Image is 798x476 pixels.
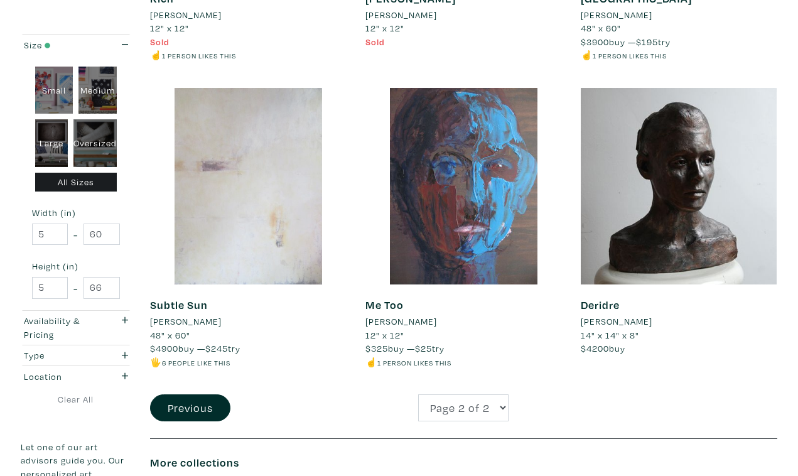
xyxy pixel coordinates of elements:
span: $3900 [581,36,609,48]
a: Deridre [581,298,620,312]
a: [PERSON_NAME] [581,8,777,22]
div: Oversized [73,119,117,167]
li: [PERSON_NAME] [581,315,652,328]
li: ☝️ [581,48,777,62]
li: [PERSON_NAME] [150,315,222,328]
button: Size [21,35,131,55]
span: $195 [636,36,658,48]
span: buy [581,342,625,354]
small: Height (in) [32,262,120,271]
small: 1 person likes this [593,51,667,60]
small: Width (in) [32,208,120,217]
li: ☝️ [150,48,347,62]
div: Size [24,38,98,52]
div: Location [24,370,98,384]
span: buy — try [581,36,671,48]
span: - [73,279,78,296]
li: [PERSON_NAME] [150,8,222,22]
div: Type [24,349,98,362]
a: [PERSON_NAME] [365,8,562,22]
a: [PERSON_NAME] [365,315,562,328]
li: [PERSON_NAME] [365,315,437,328]
span: 12" x 12" [150,22,189,34]
span: buy — try [365,342,445,354]
a: Clear All [21,392,131,406]
div: Availability & Pricing [24,314,98,341]
span: 48" x 60" [150,329,190,341]
small: 6 people like this [162,358,230,367]
div: Small [35,67,73,114]
span: $4900 [150,342,178,354]
div: Large [35,119,68,167]
li: [PERSON_NAME] [581,8,652,22]
button: Type [21,345,131,366]
span: 48" x 60" [581,22,621,34]
li: [PERSON_NAME] [365,8,437,22]
span: Sold [150,36,170,48]
span: $4200 [581,342,609,354]
span: 14" x 14" x 8" [581,329,639,341]
a: Subtle Sun [150,298,208,312]
span: $245 [205,342,228,354]
a: [PERSON_NAME] [150,315,347,328]
div: All Sizes [35,173,117,192]
button: Previous [150,394,230,421]
h6: More collections [150,456,777,470]
button: Location [21,366,131,387]
span: $25 [415,342,432,354]
li: ☝️ [365,355,562,369]
div: Medium [78,67,117,114]
li: 🖐️ [150,355,347,369]
a: [PERSON_NAME] [150,8,347,22]
a: [PERSON_NAME] [581,315,777,328]
span: - [73,226,78,243]
small: 1 person likes this [162,51,236,60]
span: buy — try [150,342,240,354]
span: Sold [365,36,385,48]
span: 12" x 12" [365,22,404,34]
span: $325 [365,342,388,354]
button: Availability & Pricing [21,311,131,345]
a: Me Too [365,298,404,312]
small: 1 person likes this [377,358,451,367]
span: 12" x 12" [365,329,404,341]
